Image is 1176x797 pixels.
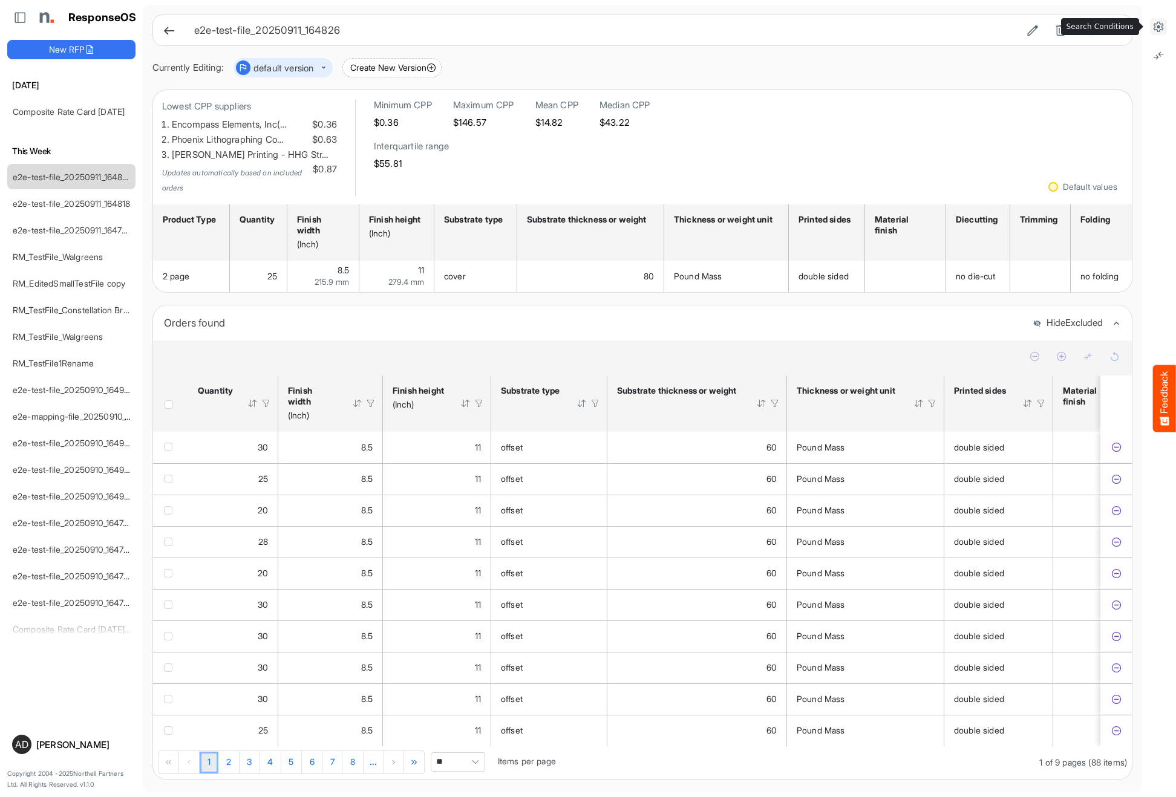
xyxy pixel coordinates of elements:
td: double sided is template cell Column Header httpsnorthellcomontologiesmapping-rulesmanufacturingh... [944,683,1053,715]
td: 8.5 is template cell Column Header httpsnorthellcomontologiesmapping-rulesmeasurementhasfinishsiz... [287,261,359,292]
td: is template cell Column Header httpsnorthellcomontologiesmapping-rulesmanufacturinghassubstratefi... [1053,620,1168,652]
button: Exclude [1110,473,1122,485]
td: 11 is template cell Column Header httpsnorthellcomontologiesmapping-rulesmeasurementhasfinishsize... [383,558,491,589]
td: is template cell Column Header httpsnorthellcomontologiesmapping-rulesmanufacturinghassubstratefi... [1053,652,1168,683]
td: Pound Mass is template cell Column Header httpsnorthellcomontologiesmapping-rulesmaterialhasmater... [787,683,944,715]
div: Go to next page [384,751,405,773]
td: 43efc775-9ea4-41fb-9d49-1f93378e0f6b is template cell Column Header [1100,558,1134,589]
span: double sided [799,271,849,281]
td: Pound Mass is template cell Column Header httpsnorthellcomontologiesmapping-rulesmaterialhasmater... [787,558,944,589]
td: is template cell Column Header httpsnorthellcomontologiesmapping-rulesmanufacturinghassubstratefi... [1053,715,1168,746]
a: e2e-test-file_20250910_164736 [13,571,134,581]
div: Filter Icon [590,398,601,409]
a: RM_EditedSmallTestFile copy [13,278,125,288]
td: checkbox [153,589,188,620]
button: HideExcluded [1033,318,1103,328]
a: e2e-test-file_20250910_164737 [13,544,133,555]
span: offset [501,599,523,610]
td: 8.5 is template cell Column Header httpsnorthellcomontologiesmapping-rulesmeasurementhasfinishsiz... [278,620,383,652]
h6: Minimum CPP [374,99,432,111]
td: double sided is template cell Column Header httpsnorthellcomontologiesmapping-rulesmanufacturingh... [944,558,1053,589]
span: 30 [258,599,268,610]
div: Filter Icon [1036,398,1047,409]
td: 11 is template cell Column Header httpsnorthellcomontologiesmapping-rulesmeasurementhasfinishsize... [383,589,491,620]
span: 279.4 mm [388,277,424,287]
td: is template cell Column Header httpsnorthellcomontologiesmapping-rulesmanufacturinghassubstratefi... [1053,495,1168,526]
td: 30 is template cell Column Header httpsnorthellcomontologiesmapping-rulesorderhasquantity [188,683,278,715]
div: Finish width [297,214,345,236]
td: 8.5 is template cell Column Header httpsnorthellcomontologiesmapping-rulesmeasurementhasfinishsiz... [278,463,383,495]
span: 11 [475,536,481,547]
td: offset is template cell Column Header httpsnorthellcomontologiesmapping-rulesmaterialhassubstrate... [491,526,607,558]
td: 8.5 is template cell Column Header httpsnorthellcomontologiesmapping-rulesmeasurementhasfinishsiz... [278,652,383,683]
div: Substrate type [444,214,503,225]
div: Filter Icon [474,398,485,409]
span: 8.5 [361,599,373,610]
h6: e2e-test-file_20250911_164826 [194,25,1014,36]
button: Edit [1024,22,1042,38]
a: Composite Rate Card [DATE] [13,106,125,117]
span: $0.87 [310,162,337,177]
div: Folding [1080,214,1120,225]
span: offset [501,473,523,484]
td: offset is template cell Column Header httpsnorthellcomontologiesmapping-rulesmaterialhassubstrate... [491,620,607,652]
span: Pound Mass [797,536,845,547]
span: double sided [954,442,1004,452]
span: Pound Mass [797,568,845,578]
td: 45fee3f6-b06c-4f18-9300-c8a5d1c9e3f7 is template cell Column Header [1100,526,1134,558]
td: is template cell Column Header httpsnorthellcomontologiesmapping-rulesmanufacturinghastrimmingtype [1010,261,1071,292]
td: is template cell Column Header httpsnorthellcomontologiesmapping-rulesmanufacturinghassubstratefi... [1053,432,1168,463]
td: 48f6b52f-acd9-4235-ab4a-0ce3ee8f6df1 is template cell Column Header [1100,652,1134,683]
span: double sided [954,568,1004,578]
h6: Median CPP [599,99,650,111]
div: Filter Icon [261,398,272,409]
td: is template cell Column Header httpsnorthellcomontologiesmapping-rulesmanufacturinghassubstratefi... [1053,589,1168,620]
td: 8.5 is template cell Column Header httpsnorthellcomontologiesmapping-rulesmeasurementhasfinishsiz... [278,432,383,463]
span: 8.5 [361,442,373,452]
span: 11 [475,631,481,641]
td: Pound Mass is template cell Column Header httpsnorthellcomontologiesmapping-rulesmaterialhasmater... [787,589,944,620]
span: 8.5 [338,265,349,275]
td: 2 page is template cell Column Header product-type [153,261,230,292]
span: 30 [258,662,268,672]
a: RM_TestFile1Rename [13,358,94,368]
span: 80 [644,271,654,281]
a: Page 8 of 9 Pages [342,752,363,773]
span: double sided [954,599,1004,610]
span: 8.5 [361,631,373,641]
a: e2e-test-file_20250910_164923 [13,491,134,501]
span: 60 [766,662,777,672]
div: Go to last page [405,751,425,773]
td: offset is template cell Column Header httpsnorthellcomontologiesmapping-rulesmaterialhassubstrate... [491,495,607,526]
a: e2e-test-file_20250911_164818 [13,198,131,209]
span: 8.5 [361,725,373,735]
p: Lowest CPP suppliers [162,99,337,114]
h6: This Week [7,145,136,158]
span: double sided [954,473,1004,484]
td: checkbox [153,558,188,589]
td: 60 is template cell Column Header httpsnorthellcomontologiesmapping-rulesmaterialhasmaterialthick... [607,652,787,683]
span: 25 [258,725,268,735]
a: RM_TestFile_Constellation Brands - ROS prices [13,305,194,315]
a: Page 7 of 9 Pages [322,752,342,773]
td: 11 is template cell Column Header httpsnorthellcomontologiesmapping-rulesmeasurementhasfinishsize... [383,620,491,652]
div: (Inch) [297,239,345,250]
span: Pound Mass [797,599,845,610]
td: 8.5 is template cell Column Header httpsnorthellcomontologiesmapping-rulesmeasurementhasfinishsiz... [278,526,383,558]
button: Exclude [1110,536,1122,548]
span: 8.5 [361,568,373,578]
td: cover is template cell Column Header httpsnorthellcomontologiesmapping-rulesmaterialhassubstratem... [434,261,517,292]
td: 60 is template cell Column Header httpsnorthellcomontologiesmapping-rulesmaterialhasmaterialthick... [607,589,787,620]
td: 60 is template cell Column Header httpsnorthellcomontologiesmapping-rulesmaterialhasmaterialthick... [607,463,787,495]
td: double sided is template cell Column Header httpsnorthellcomontologiesmapping-rulesmanufacturingh... [944,620,1053,652]
span: double sided [954,536,1004,547]
div: Quantity [240,214,273,225]
div: Thickness or weight unit [797,385,898,396]
div: Quantity [198,385,232,396]
a: e2e-test-file_20250910_164749 [13,518,134,528]
td: double sided is template cell Column Header httpsnorthellcomontologiesmapping-rulesmanufacturingh... [944,715,1053,746]
div: Printed sides [954,385,1007,396]
button: Exclude [1110,693,1122,705]
span: cover [444,271,466,281]
button: Exclude [1110,599,1122,611]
